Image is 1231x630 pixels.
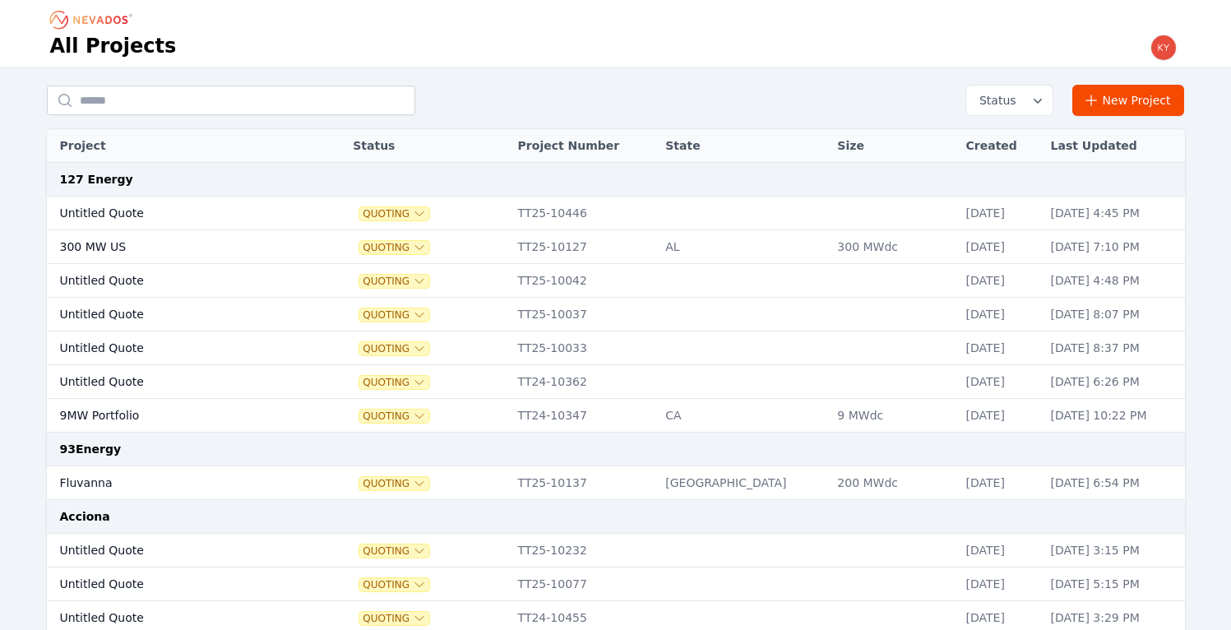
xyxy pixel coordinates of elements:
[958,331,1043,365] td: [DATE]
[958,298,1043,331] td: [DATE]
[657,466,829,500] td: [GEOGRAPHIC_DATA]
[47,331,1185,365] tr: Untitled QuoteQuotingTT25-10033[DATE][DATE] 8:37 PM
[359,410,429,423] button: Quoting
[359,544,429,558] button: Quoting
[510,331,658,365] td: TT25-10033
[657,129,829,163] th: State
[1043,399,1185,433] td: [DATE] 10:22 PM
[47,298,1185,331] tr: Untitled QuoteQuotingTT25-10037[DATE][DATE] 8:07 PM
[47,399,1185,433] tr: 9MW PortfolioQuotingTT24-10347CA9 MWdc[DATE][DATE] 10:22 PM
[359,275,429,288] button: Quoting
[829,466,957,500] td: 200 MWdc
[510,129,658,163] th: Project Number
[1043,230,1185,264] td: [DATE] 7:10 PM
[1072,85,1185,116] a: New Project
[657,230,829,264] td: AL
[47,433,1185,466] td: 93Energy
[345,129,509,163] th: Status
[1043,197,1185,230] td: [DATE] 4:45 PM
[47,331,304,365] td: Untitled Quote
[359,207,429,220] button: Quoting
[958,230,1043,264] td: [DATE]
[657,399,829,433] td: CA
[47,264,1185,298] tr: Untitled QuoteQuotingTT25-10042[DATE][DATE] 4:48 PM
[1043,365,1185,399] td: [DATE] 6:26 PM
[359,578,429,591] button: Quoting
[47,534,304,567] td: Untitled Quote
[510,567,658,601] td: TT25-10077
[50,7,137,33] nav: Breadcrumb
[47,298,304,331] td: Untitled Quote
[829,230,957,264] td: 300 MWdc
[359,342,429,355] button: Quoting
[1150,35,1177,61] img: kyle.macdougall@nevados.solar
[47,230,304,264] td: 300 MW US
[47,365,1185,399] tr: Untitled QuoteQuotingTT24-10362[DATE][DATE] 6:26 PM
[47,197,304,230] td: Untitled Quote
[510,365,658,399] td: TT24-10362
[359,308,429,322] button: Quoting
[958,567,1043,601] td: [DATE]
[958,264,1043,298] td: [DATE]
[47,534,1185,567] tr: Untitled QuoteQuotingTT25-10232[DATE][DATE] 3:15 PM
[510,298,658,331] td: TT25-10037
[829,399,957,433] td: 9 MWdc
[829,129,957,163] th: Size
[359,376,429,389] button: Quoting
[510,230,658,264] td: TT25-10127
[1043,129,1185,163] th: Last Updated
[1043,331,1185,365] td: [DATE] 8:37 PM
[47,399,304,433] td: 9MW Portfolio
[958,197,1043,230] td: [DATE]
[958,399,1043,433] td: [DATE]
[47,567,304,601] td: Untitled Quote
[47,197,1185,230] tr: Untitled QuoteQuotingTT25-10446[DATE][DATE] 4:45 PM
[1043,264,1185,298] td: [DATE] 4:48 PM
[47,500,1185,534] td: Acciona
[47,129,304,163] th: Project
[958,534,1043,567] td: [DATE]
[966,86,1053,115] button: Status
[359,612,429,625] button: Quoting
[47,365,304,399] td: Untitled Quote
[510,399,658,433] td: TT24-10347
[47,466,1185,500] tr: FluvannaQuotingTT25-10137[GEOGRAPHIC_DATA]200 MWdc[DATE][DATE] 6:54 PM
[47,567,1185,601] tr: Untitled QuoteQuotingTT25-10077[DATE][DATE] 5:15 PM
[47,466,304,500] td: Fluvanna
[359,241,429,254] button: Quoting
[359,477,429,490] button: Quoting
[958,129,1043,163] th: Created
[50,33,177,59] h1: All Projects
[973,92,1016,109] span: Status
[510,534,658,567] td: TT25-10232
[958,466,1043,500] td: [DATE]
[1043,298,1185,331] td: [DATE] 8:07 PM
[1043,534,1185,567] td: [DATE] 3:15 PM
[958,365,1043,399] td: [DATE]
[510,264,658,298] td: TT25-10042
[1043,567,1185,601] td: [DATE] 5:15 PM
[510,466,658,500] td: TT25-10137
[47,230,1185,264] tr: 300 MW USQuotingTT25-10127AL300 MWdc[DATE][DATE] 7:10 PM
[47,163,1185,197] td: 127 Energy
[1043,466,1185,500] td: [DATE] 6:54 PM
[510,197,658,230] td: TT25-10446
[47,264,304,298] td: Untitled Quote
